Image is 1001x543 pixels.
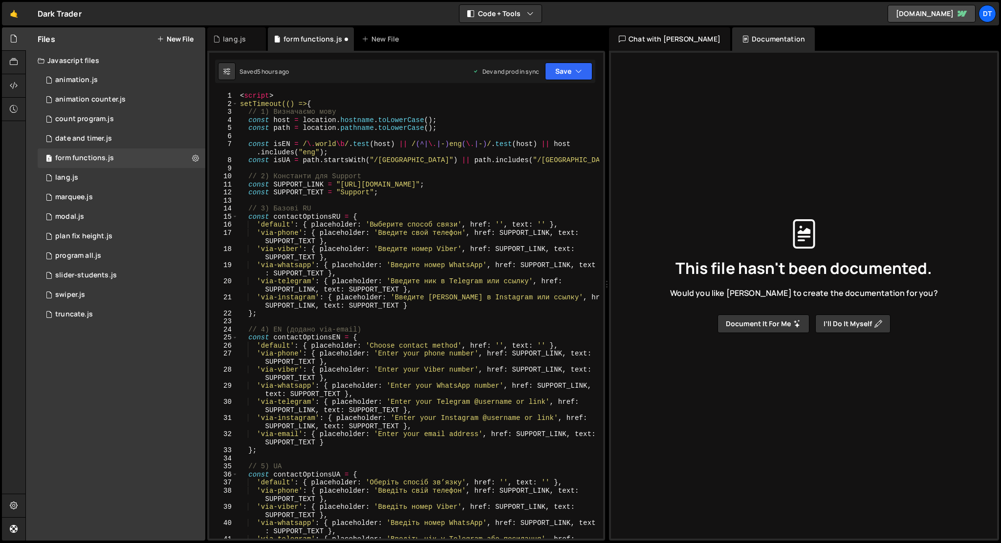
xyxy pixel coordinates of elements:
div: animation counter.js [55,95,126,104]
div: 38 [209,487,238,503]
div: animation.js [55,76,98,84]
div: Chat with [PERSON_NAME] [609,27,730,51]
div: 40 [209,519,238,535]
div: 7 [209,140,238,156]
div: 31 [209,414,238,430]
div: 13586/34201.js [38,188,205,207]
div: date and timer.js [55,134,112,143]
div: 37 [209,479,238,487]
div: 36 [209,471,238,479]
div: modal.js [55,212,84,221]
div: 17 [209,229,238,245]
div: 13586/34183.js [38,207,205,227]
div: 8 [209,156,238,165]
div: slider-students.js [55,271,117,280]
div: 22 [209,310,238,318]
div: 5 [209,124,238,132]
a: [DOMAIN_NAME] [888,5,976,22]
div: 32 [209,430,238,446]
div: lang.js [55,173,78,182]
div: Javascript files [26,51,205,70]
div: 13586/35181.js [38,266,205,285]
div: 4 [209,116,238,125]
div: marquee.js [55,193,93,202]
div: 2 [209,100,238,108]
div: 12 [209,188,238,197]
div: 13586/34761.js [38,168,205,188]
div: lang.js [223,34,246,44]
div: 13586/34186.js [38,285,205,305]
div: 13586/34526.js [38,129,205,148]
a: 🤙 [2,2,26,25]
div: 34 [209,455,238,463]
button: I’ll do it myself [815,314,891,333]
span: This file hasn't been documented. [675,260,932,276]
button: New File [157,35,194,43]
div: truncate.js [55,310,93,319]
div: 18 [209,245,238,261]
div: 21 [209,293,238,310]
div: plan fix height.js [55,232,112,241]
button: Document it for me [718,314,809,333]
div: Documentation [732,27,815,51]
div: 24 [209,326,238,334]
button: Code + Tools [459,5,542,22]
div: 15 [209,213,238,221]
div: 13586/34188.js [38,70,205,90]
div: 13586/34200.js [38,90,205,109]
div: 29 [209,382,238,398]
div: Dark Trader [38,8,82,20]
div: 1 [209,92,238,100]
div: Saved [239,67,289,76]
div: 28 [209,366,238,382]
div: 20 [209,277,238,293]
div: 33 [209,446,238,455]
div: New File [362,34,403,44]
div: 19 [209,261,238,277]
button: Save [545,63,592,80]
div: 13586/34178.js [38,227,205,246]
div: program all.js [55,251,101,260]
div: 26 [209,342,238,350]
div: 6 [209,132,238,141]
div: 25 [209,334,238,342]
div: 13586/34533.js [38,109,205,129]
div: 30 [209,398,238,414]
div: swiper.js [55,291,85,299]
span: 1 [46,155,52,163]
div: 23 [209,317,238,326]
a: DT [979,5,996,22]
div: count program.js [55,115,114,124]
div: 10 [209,172,238,181]
div: 13586/35280.js [38,305,205,324]
div: 3 [209,108,238,116]
div: 13 [209,197,238,205]
div: Dev and prod in sync [473,67,539,76]
div: 11 [209,181,238,189]
div: form functions.js [283,34,342,44]
div: 16 [209,221,238,229]
div: 27 [209,350,238,366]
div: 14 [209,205,238,213]
div: 35 [209,462,238,471]
div: 13586/34534.js [38,246,205,266]
div: 13586/34182.js [38,148,205,168]
div: 39 [209,503,238,519]
div: form functions.js [55,154,114,163]
div: 5 hours ago [257,67,289,76]
div: 9 [209,165,238,173]
h2: Files [38,34,55,44]
span: Would you like [PERSON_NAME] to create the documentation for you? [670,288,937,298]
